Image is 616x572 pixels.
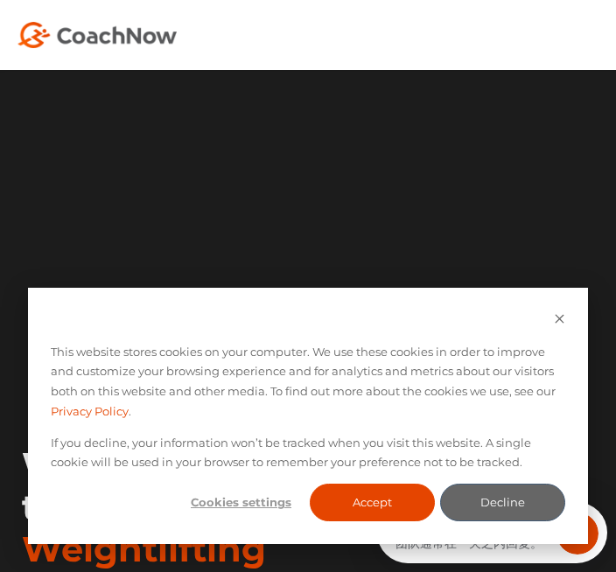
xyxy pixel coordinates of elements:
[22,444,598,570] h1: Welcome to
[22,485,493,570] span: ConnectedCoaching for Weightlifting
[178,484,304,521] button: Cookies settings
[51,433,565,473] p: If you decline, your information won’t be tracked when you visit this website. A single cookie wi...
[310,484,435,521] button: Accept
[440,484,565,521] button: Decline
[7,7,217,55] div: 打开 Intercom Messenger
[18,29,165,47] div: 团队通常在一天之内回复。
[18,15,165,29] div: 需要帮助？
[51,342,565,422] p: This website stores cookies on your computer. We use these cookies in order to improve and custom...
[51,401,129,422] a: Privacy Policy
[17,22,177,48] img: Coach Now
[554,310,565,331] button: Dismiss cookie banner
[28,288,588,544] div: Cookie banner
